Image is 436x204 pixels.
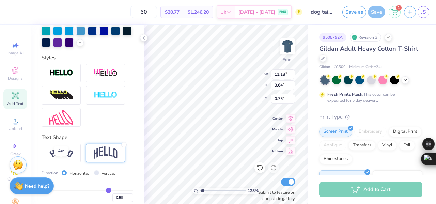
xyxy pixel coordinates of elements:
[165,9,180,16] span: $20.77
[418,6,429,18] a: JS
[322,173,340,181] span: Standard
[102,170,115,176] label: Vertical
[248,188,259,194] span: 128 %
[354,127,387,137] div: Embroidery
[319,140,346,151] div: Applique
[350,33,381,42] div: Revision 3
[327,92,363,97] strong: Fresh Prints Flash:
[319,45,418,53] span: Gildan Adult Heavy Cotton T-Shirt
[319,64,330,70] span: Gildan
[94,91,118,99] img: Negative Space
[10,151,21,157] span: Greek
[8,76,23,81] span: Designs
[49,90,73,101] img: 3d Illusion
[271,149,283,154] span: Bottom
[348,140,376,151] div: Transfers
[319,154,352,164] div: Rhinestones
[271,138,283,143] span: Top
[94,146,118,159] img: Arch
[306,5,339,19] input: Untitled Design
[254,189,295,202] label: Submit to feature on our public gallery.
[7,50,24,56] span: Image AI
[49,148,73,158] img: Arc
[42,54,133,62] div: Styles
[130,6,157,18] input: – –
[333,64,346,70] span: # G500
[279,10,286,14] span: FREE
[54,146,68,156] div: Arc
[42,134,133,141] div: Text Shape
[342,6,366,18] button: Save as
[327,91,411,104] div: This color can be expedited for 5 day delivery.
[349,64,383,70] span: Minimum Order: 24 +
[399,140,415,151] div: Foil
[421,8,426,16] span: JS
[376,173,390,181] span: Puff Ink
[188,9,209,16] span: $1,246.20
[283,57,293,63] div: Front
[319,33,346,42] div: # 505792A
[378,140,397,151] div: Vinyl
[69,170,89,176] label: Horizontal
[238,9,275,16] span: [DATE] - [DATE]
[389,127,422,137] div: Digital Print
[319,113,422,121] div: Print Type
[319,127,352,137] div: Screen Print
[3,176,27,187] span: Clipart & logos
[42,170,58,176] span: Direction
[271,127,283,132] span: Middle
[7,101,24,106] span: Add Text
[49,69,73,77] img: Stroke
[49,110,73,125] img: Free Distort
[9,126,22,131] span: Upload
[25,183,49,189] strong: Need help?
[271,116,283,121] span: Center
[396,5,402,11] span: 1
[94,69,118,77] img: Shadow
[281,40,294,53] img: Front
